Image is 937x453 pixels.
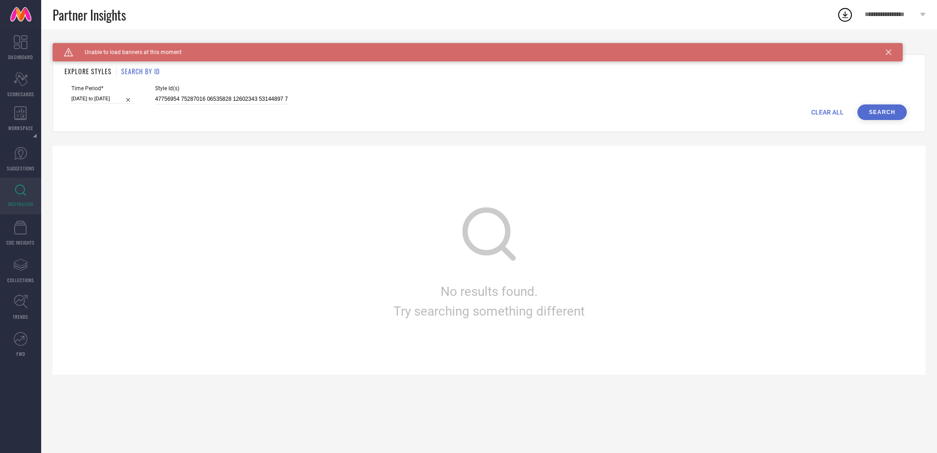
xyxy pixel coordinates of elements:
[7,91,34,98] span: SCORECARDS
[16,350,25,357] span: FWD
[121,66,160,76] h1: SEARCH BY ID
[837,6,853,23] div: Open download list
[13,313,28,320] span: TRENDS
[811,109,844,116] span: CLEAR ALL
[7,165,35,172] span: SUGGESTIONS
[155,85,288,92] span: Style Id(s)
[441,284,538,299] span: No results found.
[73,49,182,55] span: Unable to load banners at this moment
[53,43,926,50] div: Back TO Dashboard
[857,104,907,120] button: Search
[53,5,126,24] span: Partner Insights
[155,94,288,104] input: Enter comma separated style ids e.g. 12345, 67890
[65,66,112,76] h1: EXPLORE STYLES
[71,94,135,104] input: Select time period
[71,85,135,92] span: Time Period*
[6,239,35,246] span: CDC INSIGHTS
[8,54,33,60] span: DASHBOARD
[393,304,585,319] span: Try searching something different
[7,277,34,284] span: COLLECTIONS
[8,201,33,207] span: INSPIRATION
[8,125,33,131] span: WORKSPACE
